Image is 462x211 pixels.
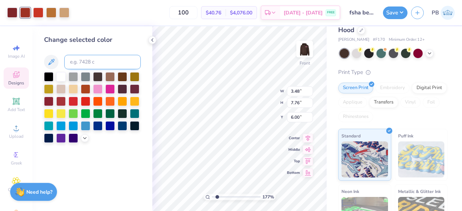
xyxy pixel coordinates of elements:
[26,189,52,195] strong: Need help?
[8,53,25,59] span: Image AI
[206,9,221,17] span: $40.76
[230,9,252,17] span: $4,076.00
[262,194,274,200] span: 177 %
[369,97,398,108] div: Transfers
[8,107,25,113] span: Add Text
[383,6,407,19] button: Save
[398,132,413,140] span: Puff Ink
[287,136,300,141] span: Center
[441,6,455,20] img: Pipyana Biswas
[423,97,440,108] div: Foil
[338,97,367,108] div: Applique
[11,160,22,166] span: Greek
[9,133,23,139] span: Upload
[432,6,455,20] a: PB
[327,10,335,15] span: FREE
[344,5,379,20] input: Untitled Design
[341,188,359,195] span: Neon Ink
[338,83,373,93] div: Screen Print
[338,37,369,43] span: [PERSON_NAME]
[169,6,197,19] input: – –
[375,83,410,93] div: Embroidery
[297,42,312,56] img: Front
[287,147,300,152] span: Middle
[287,159,300,164] span: Top
[338,111,373,122] div: Rhinestones
[373,37,385,43] span: # F170
[432,9,439,17] span: PB
[284,9,323,17] span: [DATE] - [DATE]
[8,80,24,86] span: Designs
[341,132,361,140] span: Standard
[398,141,445,177] img: Puff Ink
[300,60,310,66] div: Front
[287,170,300,175] span: Bottom
[341,141,388,177] img: Standard
[44,35,141,45] div: Change selected color
[4,187,29,198] span: Clipart & logos
[389,37,425,43] span: Minimum Order: 12 +
[412,83,447,93] div: Digital Print
[398,188,441,195] span: Metallic & Glitter Ink
[400,97,420,108] div: Vinyl
[338,68,448,76] div: Print Type
[64,55,141,69] input: e.g. 7428 c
